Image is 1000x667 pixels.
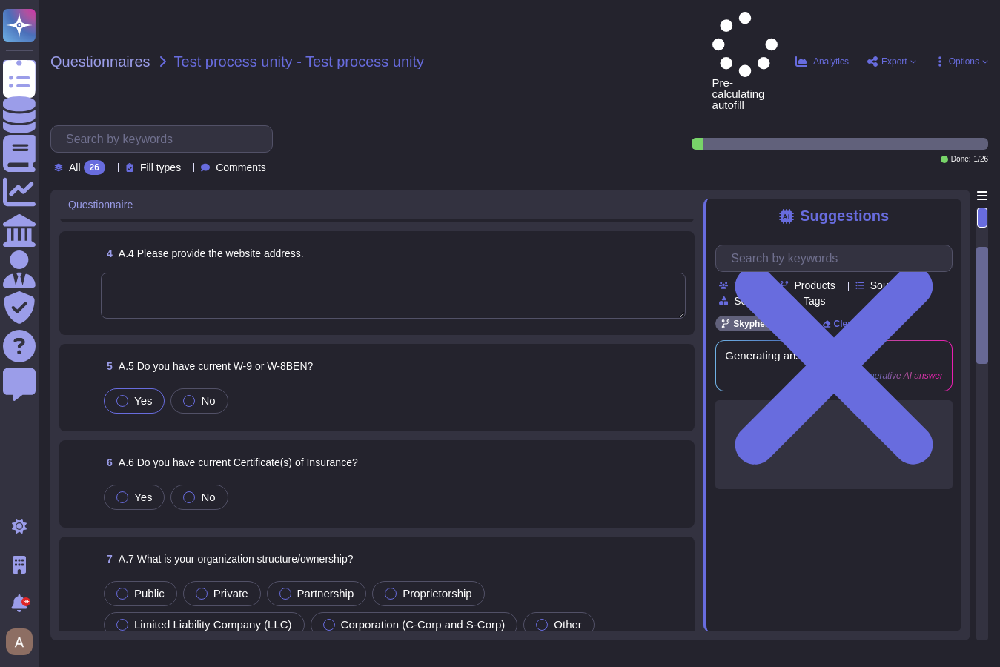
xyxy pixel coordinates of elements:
[69,162,81,173] span: All
[712,12,778,110] span: Pre-calculating autofill
[216,162,266,173] span: Comments
[101,361,113,371] span: 5
[21,597,30,606] div: 9+
[297,587,354,600] span: Partnership
[101,554,113,564] span: 7
[949,57,979,66] span: Options
[119,457,358,468] span: A.6 Do you have current Certificate(s) of Insurance?
[951,156,971,163] span: Done:
[6,628,33,655] img: user
[119,360,313,372] span: A.5 Do you have current W-9 or W-8BEN?
[974,156,988,163] span: 1 / 26
[795,56,849,67] button: Analytics
[68,199,133,210] span: Questionnaire
[140,162,181,173] span: Fill types
[101,457,113,468] span: 6
[50,54,150,69] span: Questionnaires
[119,248,304,259] span: A.4 Please provide the website address.
[174,54,425,69] span: Test process unity - Test process unity
[403,587,471,600] span: Proprietorship
[554,618,582,631] span: Other
[134,394,152,407] span: Yes
[723,245,952,271] input: Search by keywords
[119,553,354,565] span: A.7 What is your organization structure/ownership?
[201,394,215,407] span: No
[59,126,272,152] input: Search by keywords
[3,625,43,658] button: user
[813,57,849,66] span: Analytics
[84,160,105,175] div: 26
[134,618,292,631] span: Limited Liability Company (LLC)
[134,491,152,503] span: Yes
[201,491,215,503] span: No
[134,587,165,600] span: Public
[101,248,113,259] span: 4
[881,57,907,66] span: Export
[341,618,506,631] span: Corporation (C-Corp and S-Corp)
[213,587,248,600] span: Private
